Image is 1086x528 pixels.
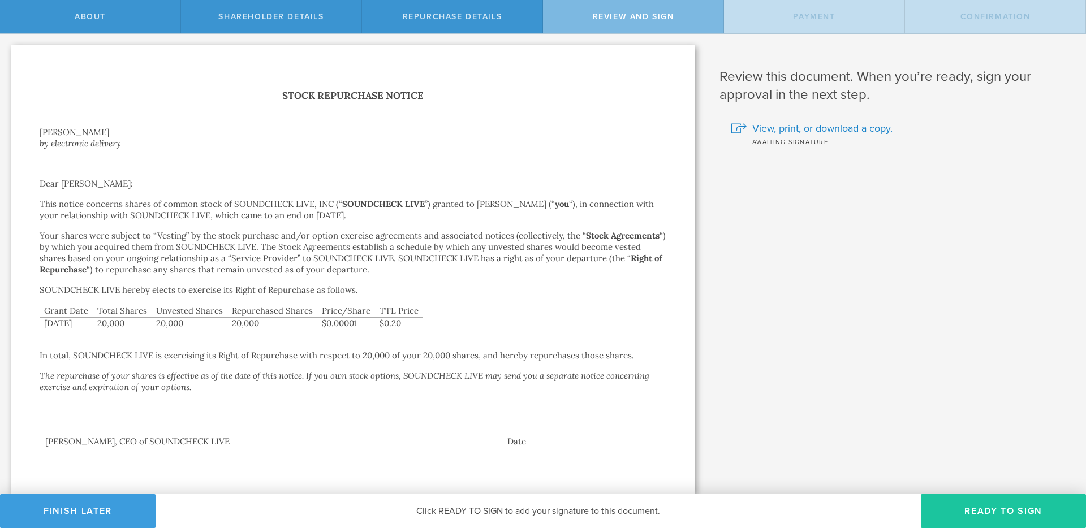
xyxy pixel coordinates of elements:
[40,253,662,275] strong: Right of Repurchase
[40,305,93,317] th: Grant Date
[921,494,1086,528] button: Ready to Sign
[1029,440,1086,494] iframe: Chat Widget
[752,121,893,136] span: View, print, or download a copy.
[152,305,227,317] th: Unvested Shares
[40,339,666,361] p: In total, SOUNDCHECK LIVE is exercising its Right of Repurchase with respect to 20,000 of your 20...
[317,317,375,330] td: $0.00001
[555,198,569,209] strong: you
[593,12,674,21] span: Review and Sign
[227,317,317,330] td: 20,000
[40,230,666,275] p: Your shares were subject to “Vesting” by the stock purchase and/or option exercise agreements and...
[218,12,324,21] span: Shareholder Details
[40,178,666,189] p: Dear [PERSON_NAME]:
[40,370,649,392] em: The repurchase of your shares is effective as of the date of this notice. If you own stock option...
[152,317,227,330] td: 20,000
[40,284,666,296] p: SOUNDCHECK LIVE hereby elects to exercise its Right of Repurchase as follows.
[227,305,317,317] th: Repurchased Shares
[40,436,479,447] div: [PERSON_NAME], CEO of SOUNDCHECK LIVE
[793,12,835,21] span: Payment
[416,505,660,517] span: Click READY TO SIGN to add your signature to this document.
[403,12,502,21] span: Repurchase Details
[960,12,1031,21] span: Confirmation
[317,305,375,317] th: Price/Share
[719,68,1069,104] h1: Review this document. When you’re ready, sign your approval in the next step.
[342,198,425,209] strong: SOUNDCHECK LIVE
[40,138,121,149] i: by electronic delivery
[586,230,660,241] strong: Stock Agreements
[93,317,152,330] td: 20,000
[502,436,658,447] div: Date
[40,198,666,221] p: This notice concerns shares of common stock of SOUNDCHECK LIVE, INC (“ ”) granted to [PERSON_NAME...
[40,127,666,138] div: [PERSON_NAME]
[731,136,1069,147] div: Awaiting signature
[40,317,93,330] td: [DATE]
[40,88,666,104] h1: Stock Repurchase Notice
[93,305,152,317] th: Total Shares
[375,305,423,317] th: TTL Price
[375,317,423,330] td: $0.20
[75,12,106,21] span: About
